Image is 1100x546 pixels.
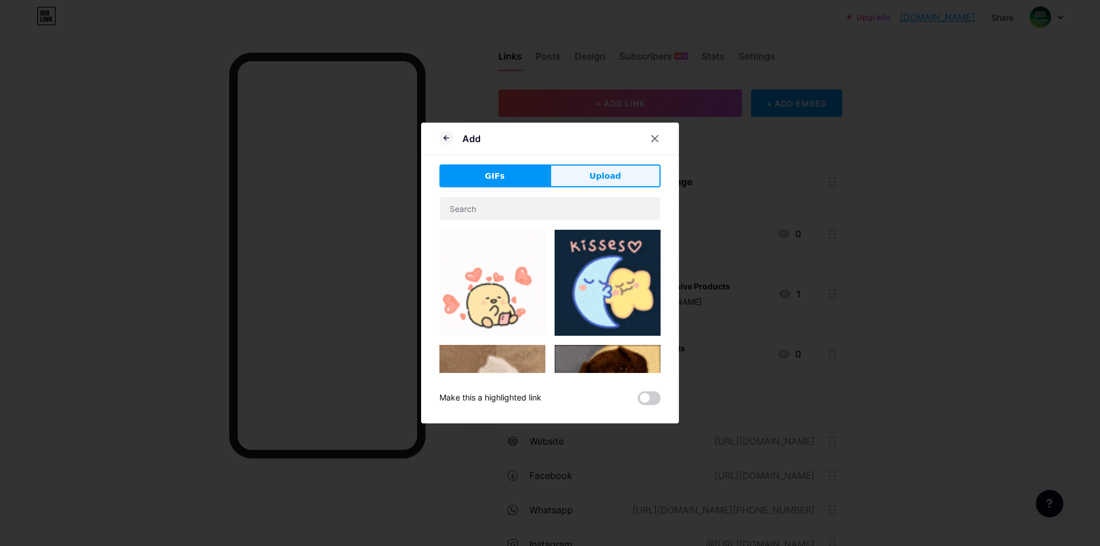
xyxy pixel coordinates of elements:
img: Gihpy [439,230,545,336]
span: GIFs [485,170,505,182]
img: Gihpy [439,345,545,534]
img: Gihpy [555,230,661,336]
div: Add [462,132,481,146]
input: Search [440,197,660,220]
div: Make this a highlighted link [439,391,541,405]
button: Upload [550,164,661,187]
img: Gihpy [555,345,661,471]
span: Upload [590,170,621,182]
button: GIFs [439,164,550,187]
